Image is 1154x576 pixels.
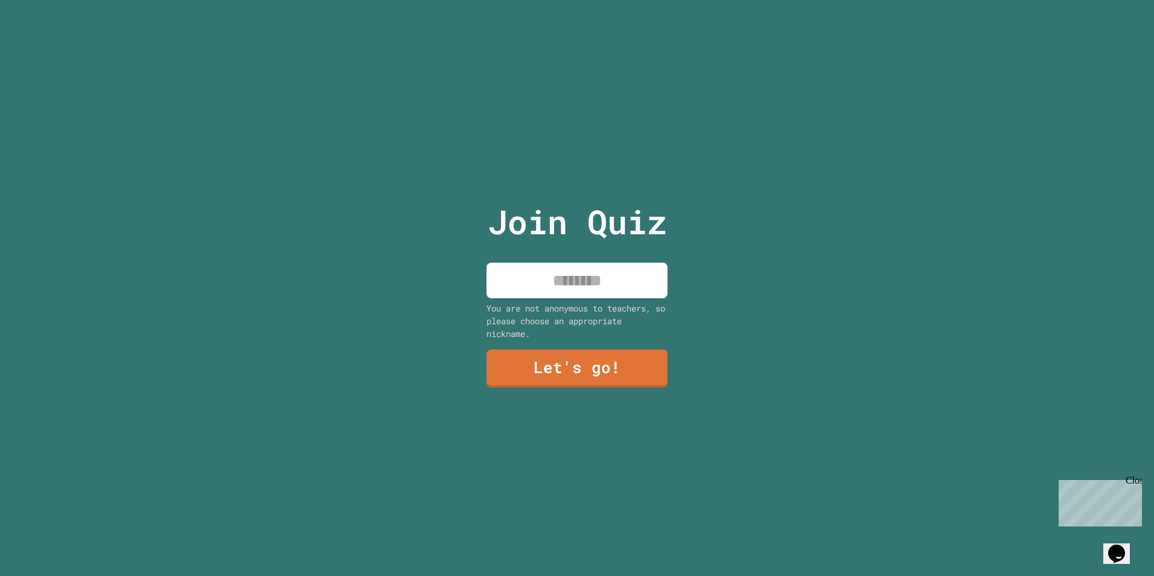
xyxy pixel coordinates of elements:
[5,5,83,77] div: Chat with us now!Close
[486,302,668,340] div: You are not anonymous to teachers, so please choose an appropriate nickname.
[488,197,667,247] p: Join Quiz
[1103,528,1142,564] iframe: chat widget
[1054,475,1142,526] iframe: chat widget
[486,350,668,388] a: Let's go!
